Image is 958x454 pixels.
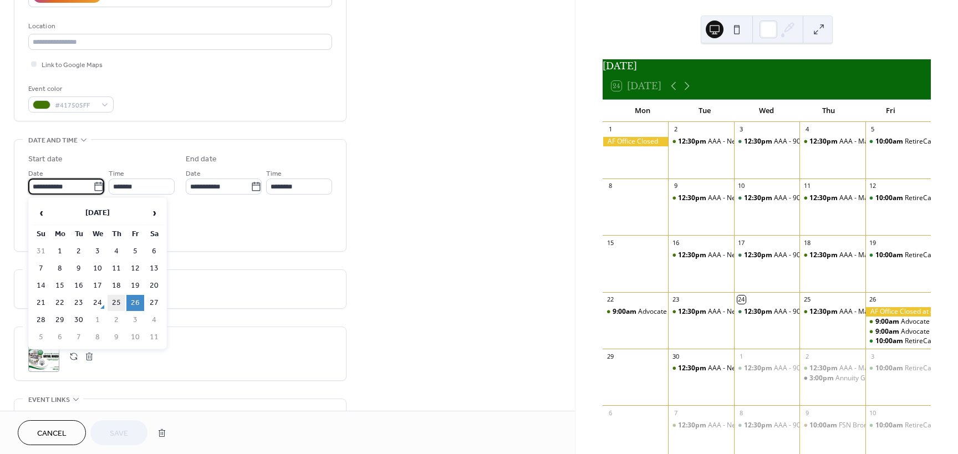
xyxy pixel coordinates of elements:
[799,374,865,383] div: Annuity Genius Webinar
[865,421,931,430] div: RetireCare™ Coaching Call
[603,59,931,73] div: [DATE]
[869,182,877,190] div: 12
[744,421,774,430] span: 12:30pm
[70,295,88,311] td: 23
[774,364,888,373] div: AAA - 90 Day Marketing Plan Session
[869,295,877,304] div: 26
[266,168,282,180] span: Time
[126,261,144,277] td: 12
[32,278,50,294] td: 14
[875,364,905,373] span: 10:00am
[774,193,888,203] div: AAA - 90 Day Marketing Plan Session
[668,137,733,146] div: AAA - New Agent Onboarding
[708,137,799,146] div: AAA - New Agent Onboarding
[803,352,811,360] div: 2
[875,193,905,203] span: 10:00am
[51,243,69,259] td: 1
[55,100,96,111] span: #417505FF
[126,312,144,328] td: 3
[89,278,106,294] td: 17
[678,251,708,260] span: 12:30pm
[28,21,330,32] div: Location
[774,307,888,317] div: AAA - 90 Day Marketing Plan Session
[606,352,614,360] div: 29
[32,312,50,328] td: 28
[668,251,733,260] div: AAA - New Agent Onboarding
[803,238,811,247] div: 18
[145,261,163,277] td: 13
[865,364,931,373] div: RetireCare™ Coaching Call
[708,421,799,430] div: AAA - New Agent Onboarding
[736,100,798,122] div: Wed
[70,261,88,277] td: 9
[32,226,50,242] th: Su
[875,317,901,327] span: 9:00am
[744,137,774,146] span: 12:30pm
[89,329,106,345] td: 8
[809,251,839,260] span: 12:30pm
[865,336,931,346] div: RetireCare™ Coaching Call
[671,125,680,134] div: 2
[145,295,163,311] td: 27
[126,329,144,345] td: 10
[774,421,888,430] div: AAA - 90 Day Marketing Plan Session
[744,364,774,373] span: 12:30pm
[671,238,680,247] div: 16
[51,201,144,225] th: [DATE]
[108,312,125,328] td: 2
[668,364,733,373] div: AAA - New Agent Onboarding
[803,182,811,190] div: 11
[799,364,865,373] div: AAA - Mastering Sales with Clarity & Purpose
[70,329,88,345] td: 7
[799,193,865,203] div: AAA - Mastering Sales with Clarity & Purpose
[126,295,144,311] td: 26
[734,137,799,146] div: AAA - 90 Day Marketing Plan Session
[799,137,865,146] div: AAA - Mastering Sales with Clarity & Purpose
[671,182,680,190] div: 9
[860,100,922,122] div: Fri
[89,295,106,311] td: 24
[799,307,865,317] div: AAA - Mastering Sales with Clarity & Purpose
[42,59,103,71] span: Link to Google Maps
[774,137,888,146] div: AAA - 90 Day Marketing Plan Session
[798,100,860,122] div: Thu
[145,278,163,294] td: 20
[70,226,88,242] th: Tu
[774,251,888,260] div: AAA - 90 Day Marketing Plan Session
[145,243,163,259] td: 6
[108,243,125,259] td: 4
[32,295,50,311] td: 21
[708,364,799,373] div: AAA - New Agent Onboarding
[28,168,43,180] span: Date
[803,409,811,417] div: 9
[33,202,49,224] span: ‹
[668,421,733,430] div: AAA - New Agent Onboarding
[875,251,905,260] span: 10:00am
[32,329,50,345] td: 5
[803,125,811,134] div: 4
[108,278,125,294] td: 18
[809,374,835,383] span: 3:00pm
[737,238,746,247] div: 17
[126,243,144,259] td: 5
[51,329,69,345] td: 6
[708,307,799,317] div: AAA - New Agent Onboarding
[70,312,88,328] td: 30
[674,100,736,122] div: Tue
[28,135,78,146] span: Date and time
[744,193,774,203] span: 12:30pm
[734,193,799,203] div: AAA - 90 Day Marketing Plan Session
[89,312,106,328] td: 1
[108,226,125,242] th: Th
[28,341,59,372] div: ;
[865,327,931,336] div: Advocate MicroRoadshow - Indianapolis, IN
[186,168,201,180] span: Date
[606,238,614,247] div: 15
[737,295,746,304] div: 24
[126,278,144,294] td: 19
[865,137,931,146] div: RetireCare™ Coaching Call
[678,137,708,146] span: 12:30pm
[708,193,799,203] div: AAA - New Agent Onboarding
[671,295,680,304] div: 23
[70,243,88,259] td: 2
